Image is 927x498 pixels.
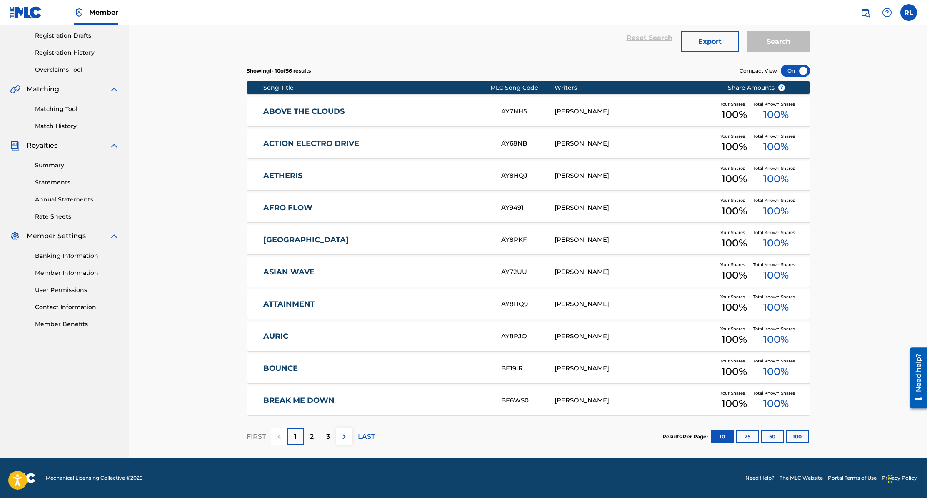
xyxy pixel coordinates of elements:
p: LAST [358,432,375,442]
span: Total Known Shares [753,101,798,107]
div: AY8PJO [501,332,555,341]
a: Annual Statements [35,195,119,204]
span: 100 % [722,204,747,219]
div: [PERSON_NAME] [555,364,715,373]
span: 100 % [763,364,789,379]
span: Your Shares [720,326,748,332]
span: 100 % [763,236,789,251]
a: Registration Drafts [35,31,119,40]
img: MLC Logo [10,6,42,18]
div: [PERSON_NAME] [555,139,715,148]
button: 25 [736,430,759,443]
span: Total Known Shares [753,165,798,171]
a: AURIC [263,332,490,341]
a: Summary [35,161,119,170]
span: 100 % [763,107,789,122]
img: expand [109,141,119,151]
img: Matching [10,84,20,94]
p: 1 [294,432,297,442]
div: [PERSON_NAME] [555,396,715,405]
a: ATTAINMENT [263,299,490,309]
a: Match History [35,122,119,131]
a: ABOVE THE CLOUDS [263,107,490,116]
span: Mechanical Licensing Collective © 2025 [46,474,142,482]
div: [PERSON_NAME] [555,332,715,341]
p: 2 [310,432,314,442]
div: Song Title [263,83,490,92]
div: [PERSON_NAME] [555,267,715,277]
span: Member Settings [27,231,86,241]
span: 100 % [763,268,789,283]
a: BREAK ME DOWN [263,396,490,405]
div: AY72UU [501,267,555,277]
div: AY8HQJ [501,171,555,181]
img: expand [109,231,119,241]
div: [PERSON_NAME] [555,171,715,181]
a: AFRO FLOW [263,203,490,213]
span: Total Known Shares [753,262,798,268]
a: [GEOGRAPHIC_DATA] [263,235,490,245]
span: 100 % [722,236,747,251]
a: Matching Tool [35,105,119,113]
img: Member Settings [10,231,20,241]
span: 100 % [722,268,747,283]
span: 100 % [722,364,747,379]
span: Total Known Shares [753,390,798,396]
iframe: Resource Center [904,345,927,412]
span: Member [89,8,118,17]
span: Your Shares [720,294,748,300]
a: Public Search [857,4,874,21]
a: ASIAN WAVE [263,267,490,277]
span: Your Shares [720,165,748,171]
a: User Permissions [35,286,119,294]
span: Total Known Shares [753,229,798,236]
img: logo [10,473,36,483]
span: 100 % [722,171,747,186]
a: The MLC Website [780,474,823,482]
div: Writers [555,83,715,92]
div: BE19IR [501,364,555,373]
a: Need Help? [745,474,775,482]
img: right [339,432,349,442]
span: 100 % [763,139,789,154]
a: Statements [35,178,119,187]
a: Member Benefits [35,320,119,329]
div: BF6WS0 [501,396,555,405]
button: 10 [711,430,734,443]
div: Виджет чата [885,458,927,498]
img: search [860,8,870,18]
span: Compact View [740,67,777,75]
span: 100 % [763,204,789,219]
a: ACTION ELECTRO DRIVE [263,139,490,148]
span: Your Shares [720,390,748,396]
span: Total Known Shares [753,358,798,364]
span: ? [778,84,785,91]
a: BOUNCE [263,364,490,373]
span: 100 % [763,396,789,411]
span: Matching [27,84,59,94]
span: 100 % [763,300,789,315]
button: 100 [786,430,809,443]
span: Total Known Shares [753,133,798,139]
span: Your Shares [720,101,748,107]
p: 3 [326,432,330,442]
div: [PERSON_NAME] [555,299,715,309]
div: Перетащить [888,466,893,491]
span: Your Shares [720,197,748,204]
span: Total Known Shares [753,294,798,300]
span: 100 % [722,300,747,315]
p: FIRST [247,432,266,442]
div: AY68NB [501,139,555,148]
div: [PERSON_NAME] [555,203,715,213]
span: Royalties [27,141,57,151]
span: 100 % [722,139,747,154]
span: Total Known Shares [753,197,798,204]
div: User Menu [900,4,917,21]
div: AY8HQ9 [501,299,555,309]
a: Contact Information [35,303,119,312]
span: Your Shares [720,133,748,139]
a: Rate Sheets [35,212,119,221]
span: Your Shares [720,262,748,268]
span: 100 % [722,396,747,411]
span: 100 % [763,332,789,347]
